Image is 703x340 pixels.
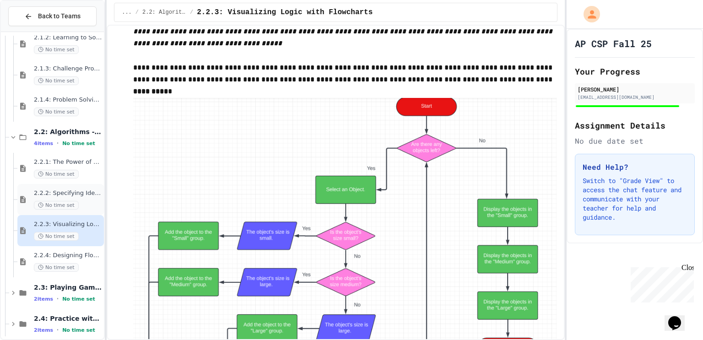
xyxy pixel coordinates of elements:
span: 2.1.2: Learning to Solve Hard Problems [34,34,102,42]
span: 2.3: Playing Games [34,283,102,291]
button: Back to Teams [8,6,97,26]
span: 2.1.3: Challenge Problem - The Bridge [34,65,102,73]
span: No time set [62,327,95,333]
span: No time set [34,76,79,85]
span: 2.2: Algorithms - from Pseudocode to Flowcharts [34,128,102,136]
span: No time set [34,232,79,241]
span: ... [122,9,132,16]
div: Chat with us now!Close [4,4,63,58]
span: • [57,295,59,302]
span: No time set [34,45,79,54]
iframe: chat widget [627,264,694,302]
h2: Your Progress [575,65,695,78]
span: 2.2.1: The Power of Algorithms [34,158,102,166]
span: 2 items [34,327,53,333]
span: No time set [34,170,79,178]
span: Back to Teams [38,11,81,21]
span: No time set [34,201,79,210]
span: • [57,140,59,147]
div: No due date set [575,135,695,146]
span: 2.1.4: Problem Solving Practice [34,96,102,104]
span: 2.2.3: Visualizing Logic with Flowcharts [197,7,373,18]
iframe: chat widget [665,303,694,331]
span: 2.4: Practice with Algorithms [34,314,102,323]
span: 2 items [34,296,53,302]
span: • [57,326,59,334]
h2: Assignment Details [575,119,695,132]
span: 4 items [34,140,53,146]
span: 2.2.3: Visualizing Logic with Flowcharts [34,221,102,228]
span: No time set [34,263,79,272]
div: [PERSON_NAME] [578,85,692,93]
span: No time set [62,296,95,302]
h3: Need Help? [583,162,687,173]
div: [EMAIL_ADDRESS][DOMAIN_NAME] [578,94,692,101]
span: 2.2.2: Specifying Ideas with Pseudocode [34,189,102,197]
span: 2.2.4: Designing Flowcharts [34,252,102,259]
span: 2.2: Algorithms - from Pseudocode to Flowcharts [142,9,186,16]
span: No time set [62,140,95,146]
span: / [135,9,139,16]
p: Switch to "Grade View" to access the chat feature and communicate with your teacher for help and ... [583,176,687,222]
h1: AP CSP Fall 25 [575,37,652,50]
div: My Account [574,4,602,25]
span: No time set [34,108,79,116]
span: / [190,9,193,16]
